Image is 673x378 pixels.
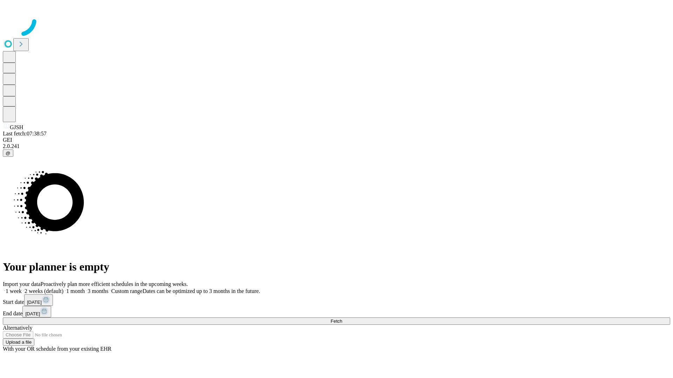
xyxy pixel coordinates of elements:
[6,288,22,294] span: 1 week
[3,346,111,352] span: With your OR schedule from your existing EHR
[22,306,51,317] button: [DATE]
[3,143,670,149] div: 2.0.241
[6,150,11,156] span: @
[331,318,342,324] span: Fetch
[111,288,142,294] span: Custom range
[3,281,41,287] span: Import your data
[41,281,188,287] span: Proactively plan more efficient schedules in the upcoming weeks.
[143,288,260,294] span: Dates can be optimized up to 3 months in the future.
[3,306,670,317] div: End date
[3,294,670,306] div: Start date
[25,311,40,316] span: [DATE]
[88,288,108,294] span: 3 months
[10,124,23,130] span: GJSH
[3,338,34,346] button: Upload a file
[3,137,670,143] div: GEI
[24,294,53,306] button: [DATE]
[3,325,32,331] span: Alternatively
[25,288,63,294] span: 2 weeks (default)
[27,300,42,305] span: [DATE]
[3,149,13,157] button: @
[3,317,670,325] button: Fetch
[3,260,670,273] h1: Your planner is empty
[3,131,47,136] span: Last fetch: 07:38:57
[66,288,85,294] span: 1 month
